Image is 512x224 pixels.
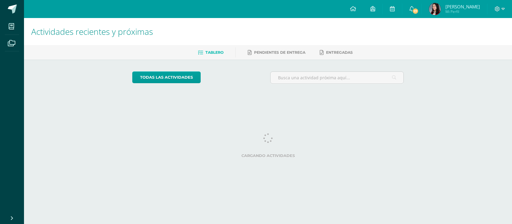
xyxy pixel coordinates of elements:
span: Entregadas [326,50,353,55]
span: Pendientes de entrega [254,50,305,55]
a: todas las Actividades [132,71,201,83]
a: Pendientes de entrega [248,48,305,57]
input: Busca una actividad próxima aquí... [271,72,403,83]
a: Entregadas [320,48,353,57]
span: 17 [412,8,418,14]
span: Mi Perfil [445,9,480,14]
a: Tablero [198,48,223,57]
span: Tablero [205,50,223,55]
span: [PERSON_NAME] [445,4,480,10]
span: Actividades recientes y próximas [31,26,153,37]
label: Cargando actividades [132,153,404,158]
img: 8a2858b850363fdaf7dcda19b1a5e52d.png [429,3,441,15]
